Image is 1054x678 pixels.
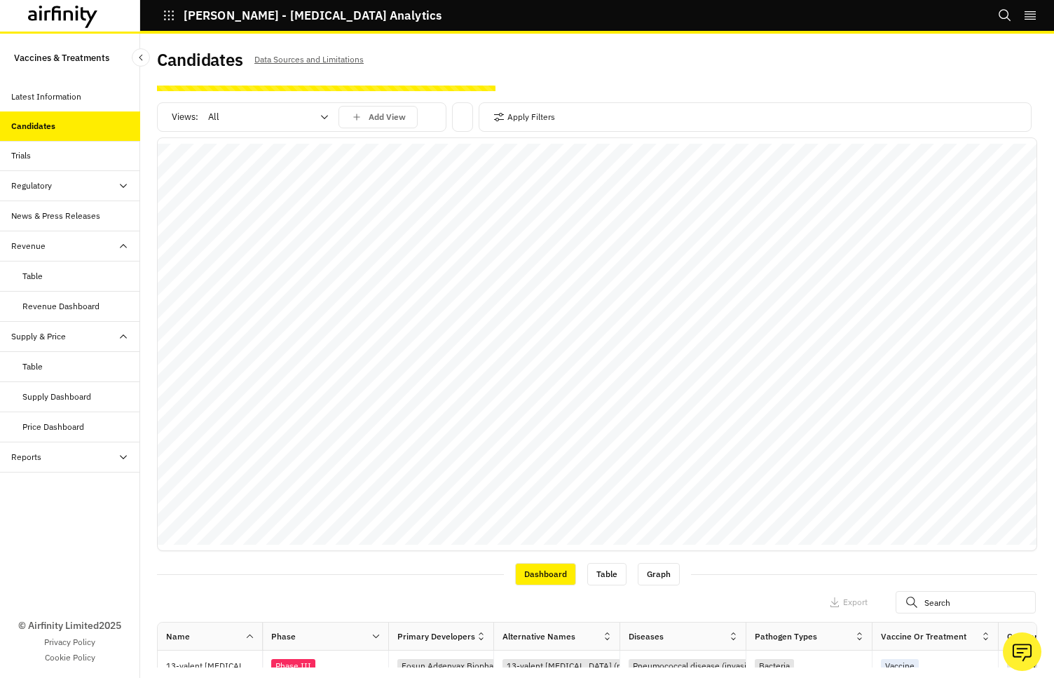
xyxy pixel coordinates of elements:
[502,630,575,643] div: Alternative Names
[22,391,91,403] div: Supply Dashboard
[163,4,442,27] button: [PERSON_NAME] - [MEDICAL_DATA] Analytics
[172,106,418,128] div: Views:
[998,4,1012,27] button: Search
[14,45,109,71] p: Vaccines & Treatments
[338,106,418,128] button: save changes
[132,48,150,67] button: Close Sidebar
[881,630,966,643] div: Vaccine or Treatment
[166,630,190,643] div: Name
[515,563,576,585] div: Dashboard
[44,636,95,649] a: Privacy Policy
[184,9,442,22] p: [PERSON_NAME] - [MEDICAL_DATA] Analytics
[11,240,46,252] div: Revenue
[587,563,627,585] div: Table
[638,563,680,585] div: Graph
[18,618,121,633] p: © Airfinity Limited 2025
[271,630,296,643] div: Phase
[896,591,1036,613] input: Search
[11,90,81,103] div: Latest Information
[166,659,262,673] p: 13-valent [MEDICAL_DATA] (Fosun Adgenvax Biopharmaceutical)
[502,659,705,672] div: 13-valent [MEDICAL_DATA] (multivalent conjugate)
[397,659,541,672] div: Fosun Adgenvax Biopharmaceutical
[22,360,43,373] div: Table
[843,597,868,607] p: Export
[1007,630,1042,643] div: Category
[629,659,762,672] div: Pneumococcal disease (invasive)
[755,659,794,672] div: Bacteria
[11,179,52,192] div: Regulatory
[1003,632,1041,671] button: Ask our analysts
[254,52,364,67] p: Data Sources and Limitations
[369,112,406,122] p: Add View
[22,421,84,433] div: Price Dashboard
[755,630,817,643] div: Pathogen Types
[11,210,100,222] div: News & Press Releases
[22,270,43,283] div: Table
[829,591,868,613] button: Export
[629,630,664,643] div: Diseases
[271,659,315,672] div: Phase III
[11,120,55,133] div: Candidates
[45,651,95,664] a: Cookie Policy
[11,149,31,162] div: Trials
[881,659,919,672] div: Vaccine
[493,106,555,128] button: Apply Filters
[22,300,100,313] div: Revenue Dashboard
[397,630,475,643] div: Primary Developers
[11,330,66,343] div: Supply & Price
[157,50,243,70] h2: Candidates
[11,451,41,463] div: Reports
